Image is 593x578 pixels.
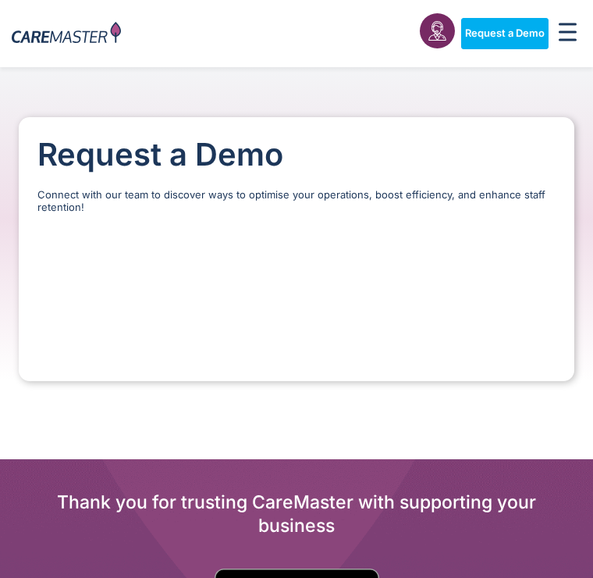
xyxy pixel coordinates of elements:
[12,22,121,46] img: CareMaster Logo
[37,241,556,358] iframe: Form 0
[37,136,556,173] h1: Request a Demo
[37,189,556,213] p: Connect with our team to discover ways to optimise your operations, boost efficiency, and enhance...
[465,27,545,40] span: Request a Demo
[555,18,582,49] div: Menu Toggle
[461,18,549,49] a: Request a Demo
[19,491,574,537] h2: Thank you for trusting CareMaster with supporting your business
